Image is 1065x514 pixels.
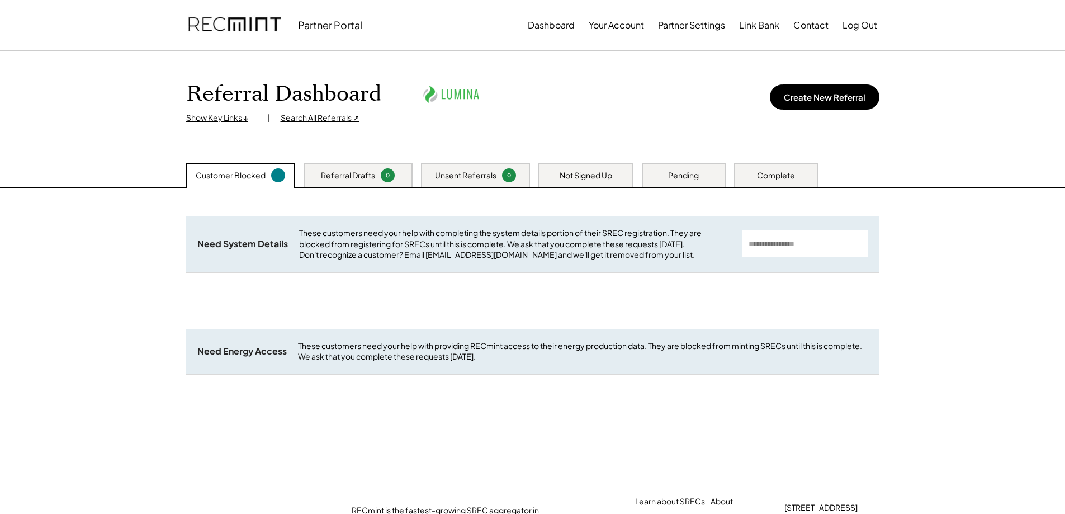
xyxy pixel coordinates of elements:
div: Pending [668,170,699,181]
div: Unsent Referrals [435,170,496,181]
div: [STREET_ADDRESS] [784,502,858,513]
a: Learn about SRECs [635,496,705,507]
div: Need Energy Access [197,346,287,357]
div: Show Key Links ↓ [186,112,256,124]
div: Not Signed Up [560,170,612,181]
button: Dashboard [528,14,575,36]
button: Your Account [589,14,644,36]
div: | [267,112,269,124]
div: Complete [757,170,795,181]
div: These customers need your help with completing the system details portion of their SREC registrat... [299,228,731,261]
div: Need System Details [197,238,288,250]
button: Partner Settings [658,14,725,36]
img: lumina.png [420,79,482,110]
div: Customer Blocked [196,170,266,181]
button: Log Out [842,14,877,36]
h1: Referral Dashboard [186,81,381,107]
div: Referral Drafts [321,170,375,181]
div: These customers need your help with providing RECmint access to their energy production data. The... [298,341,868,362]
button: Link Bank [739,14,779,36]
button: Create New Referral [770,84,879,110]
div: 0 [382,171,393,180]
div: Search All Referrals ↗ [281,112,359,124]
a: About [711,496,733,507]
div: Partner Portal [298,18,362,31]
button: Contact [793,14,829,36]
div: 0 [504,171,514,180]
img: recmint-logotype%403x.png [188,6,281,44]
